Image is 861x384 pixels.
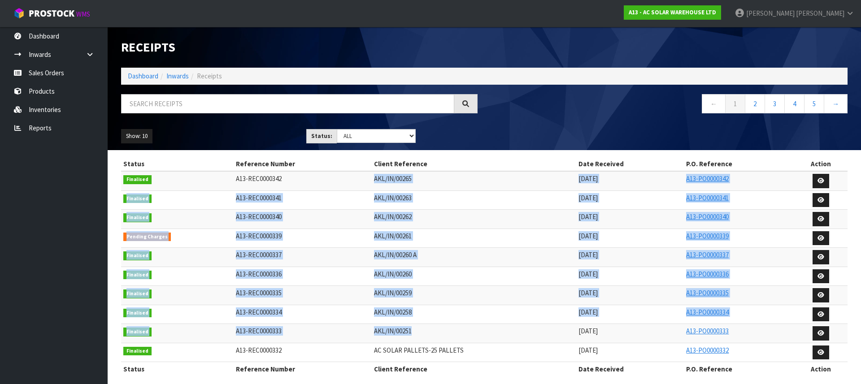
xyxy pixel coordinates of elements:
[123,347,152,356] span: Finalised
[123,251,152,260] span: Finalised
[686,174,729,183] a: A13-PO0000342
[684,362,794,376] th: P.O. Reference
[794,362,848,376] th: Action
[123,271,152,280] span: Finalised
[374,194,412,202] span: AKL/IN/00263
[765,94,785,113] a: 3
[629,9,716,16] strong: A13 - AC SOLAR WAREHOUSE LTD
[123,194,152,203] span: Finalised
[578,194,598,202] span: [DATE]
[745,94,765,113] a: 2
[372,157,576,171] th: Client Reference
[746,9,795,17] span: [PERSON_NAME]
[236,308,282,316] span: A13-REC0000334
[123,233,171,242] span: Pending Charges
[578,270,598,278] span: [DATE]
[686,308,729,316] a: A13-PO0000334
[166,72,189,80] a: Inwards
[796,9,844,17] span: [PERSON_NAME]
[374,232,412,240] span: AKL/IN/00261
[236,289,282,297] span: A13-REC0000335
[13,8,25,19] img: cube-alt.png
[491,94,848,116] nav: Page navigation
[121,129,152,143] button: Show: 10
[128,72,158,80] a: Dashboard
[686,289,729,297] a: A13-PO0000335
[686,232,729,240] a: A13-PO0000339
[725,94,745,113] a: 1
[121,94,454,113] input: Search receipts
[578,289,598,297] span: [DATE]
[236,174,282,183] span: A13-REC0000342
[123,328,152,337] span: Finalised
[686,194,729,202] a: A13-PO0000341
[236,346,282,354] span: A13-REC0000332
[374,346,464,354] span: AC SOLAR PALLETS-25 PALLETS
[121,157,234,171] th: Status
[686,270,729,278] a: A13-PO0000336
[374,212,412,221] span: AKL/IN/00262
[121,40,478,54] h1: Receipts
[686,327,729,335] a: A13-PO0000333
[374,308,412,316] span: AKL/IN/00258
[123,213,152,222] span: Finalised
[578,346,598,354] span: [DATE]
[234,362,372,376] th: Reference Number
[686,212,729,221] a: A13-PO0000340
[123,289,152,298] span: Finalised
[702,94,726,113] a: ←
[374,270,412,278] span: AKL/IN/00260
[794,157,848,171] th: Action
[236,194,282,202] span: A13-REC0000341
[578,174,598,183] span: [DATE]
[804,94,824,113] a: 5
[578,212,598,221] span: [DATE]
[684,157,794,171] th: P.O. Reference
[121,362,234,376] th: Status
[576,362,684,376] th: Date Received
[236,250,282,259] span: A13-REC0000337
[311,132,332,140] strong: Status:
[372,362,576,376] th: Client Reference
[578,308,598,316] span: [DATE]
[236,327,282,335] span: A13-REC0000333
[784,94,804,113] a: 4
[234,157,372,171] th: Reference Number
[576,157,684,171] th: Date Received
[374,327,412,335] span: AKL/IN/00251
[374,250,417,259] span: AKL/IN/00260 A
[123,309,152,318] span: Finalised
[578,327,598,335] span: [DATE]
[578,250,598,259] span: [DATE]
[29,8,74,19] span: ProStock
[197,72,222,80] span: Receipts
[236,212,282,221] span: A13-REC0000340
[686,250,729,259] a: A13-PO0000337
[123,175,152,184] span: Finalised
[824,94,848,113] a: →
[236,270,282,278] span: A13-REC0000336
[578,232,598,240] span: [DATE]
[236,232,282,240] span: A13-REC0000339
[76,10,90,18] small: WMS
[374,174,412,183] span: AKL/IN/00265
[374,289,412,297] span: AKL/IN/00259
[686,346,729,354] a: A13-PO0000332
